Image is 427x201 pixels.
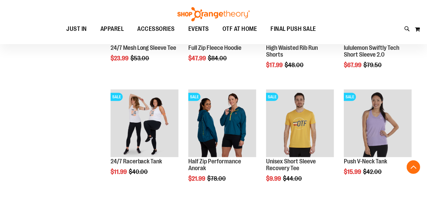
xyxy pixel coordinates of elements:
[222,21,257,37] span: OTF AT HOME
[111,93,123,101] span: SALE
[266,44,318,58] a: High Waisted Rib Run Shorts
[188,175,206,182] span: $21.99
[188,89,256,158] img: Half Zip Performance Anorak
[188,89,256,159] a: Half Zip Performance AnorakSALE
[188,158,241,172] a: Half Zip Performance Anorak
[94,21,131,37] a: APPAREL
[216,21,264,37] a: OTF AT HOME
[266,93,278,101] span: SALE
[111,44,176,51] a: 24/7 Mesh Long Sleeve Tee
[263,86,337,200] div: product
[344,168,362,175] span: $15.99
[266,175,282,182] span: $9.99
[344,62,362,68] span: $67.99
[60,21,94,37] a: JUST IN
[111,158,162,165] a: 24/7 Racerback Tank
[266,62,284,68] span: $17.99
[131,21,182,37] a: ACCESSORIES
[188,93,200,101] span: SALE
[111,55,129,62] span: $23.99
[344,89,412,158] img: Product image for Push V-Neck Tank
[344,89,412,159] a: Product image for Push V-Neck TankSALE
[363,168,383,175] span: $42.00
[264,21,323,37] a: FINAL PUSH SALE
[208,55,228,62] span: $84.00
[266,89,334,159] a: Product image for Unisex Short Sleeve Recovery TeeSALE
[266,89,334,158] img: Product image for Unisex Short Sleeve Recovery Tee
[266,158,316,172] a: Unisex Short Sleeve Recovery Tee
[107,86,182,193] div: product
[137,21,175,37] span: ACCESSORIES
[188,44,241,51] a: Full Zip Fleece Hoodie
[344,44,399,58] a: lululemon Swiftly Tech Short Sleeve 2.0
[407,160,420,174] button: Back To Top
[270,21,316,37] span: FINAL PUSH SALE
[283,175,303,182] span: $44.00
[188,55,207,62] span: $47.99
[363,62,383,68] span: $79.50
[176,7,251,21] img: Shop Orangetheory
[188,21,209,37] span: EVENTS
[182,21,216,37] a: EVENTS
[111,89,179,158] img: 24/7 Racerback Tank
[344,158,387,165] a: Push V-Neck Tank
[100,21,124,37] span: APPAREL
[129,168,149,175] span: $40.00
[111,89,179,159] a: 24/7 Racerback TankSALE
[111,168,128,175] span: $11.99
[185,86,260,200] div: product
[207,175,227,182] span: $78.00
[66,21,87,37] span: JUST IN
[340,86,415,193] div: product
[344,93,356,101] span: SALE
[131,55,150,62] span: $53.00
[285,62,305,68] span: $48.00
